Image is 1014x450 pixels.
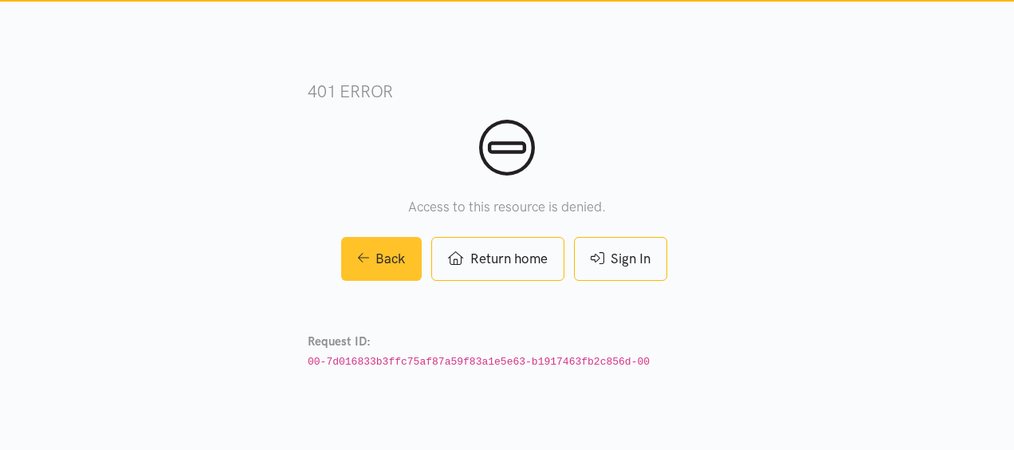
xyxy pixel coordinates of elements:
[308,334,371,349] strong: Request ID:
[574,237,667,281] a: Sign In
[308,356,650,368] code: 00-7d016833b3ffc75af87a59f83a1e5e63-b1917463fb2c856d-00
[308,80,706,103] h3: 401 error
[308,196,706,218] p: Access to this resource is denied.
[431,237,564,281] a: Return home
[341,237,422,281] a: Back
